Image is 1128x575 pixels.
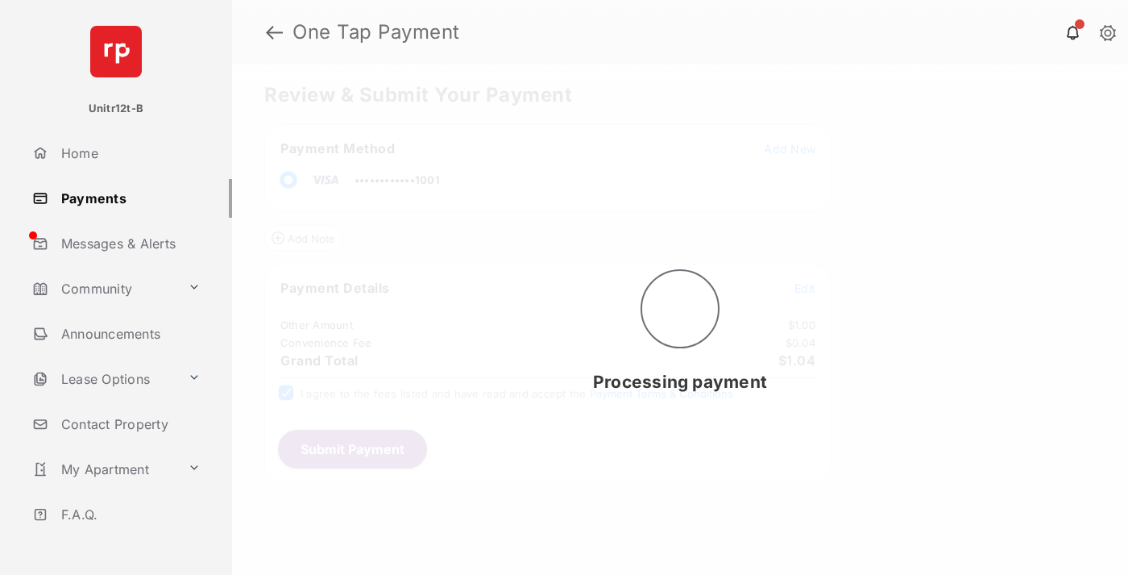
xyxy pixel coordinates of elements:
[89,101,143,117] p: Unitr12t-B
[26,450,181,489] a: My Apartment
[26,405,232,444] a: Contact Property
[26,179,232,218] a: Payments
[26,315,232,353] a: Announcements
[90,26,142,77] img: svg+xml;base64,PHN2ZyB4bWxucz0iaHR0cDovL3d3dy53My5vcmcvMjAwMC9zdmciIHdpZHRoPSI2NCIgaGVpZ2h0PSI2NC...
[292,23,460,42] strong: One Tap Payment
[26,495,232,534] a: F.A.Q.
[26,360,181,398] a: Lease Options
[26,134,232,173] a: Home
[593,372,767,392] span: Processing payment
[26,224,232,263] a: Messages & Alerts
[26,269,181,308] a: Community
